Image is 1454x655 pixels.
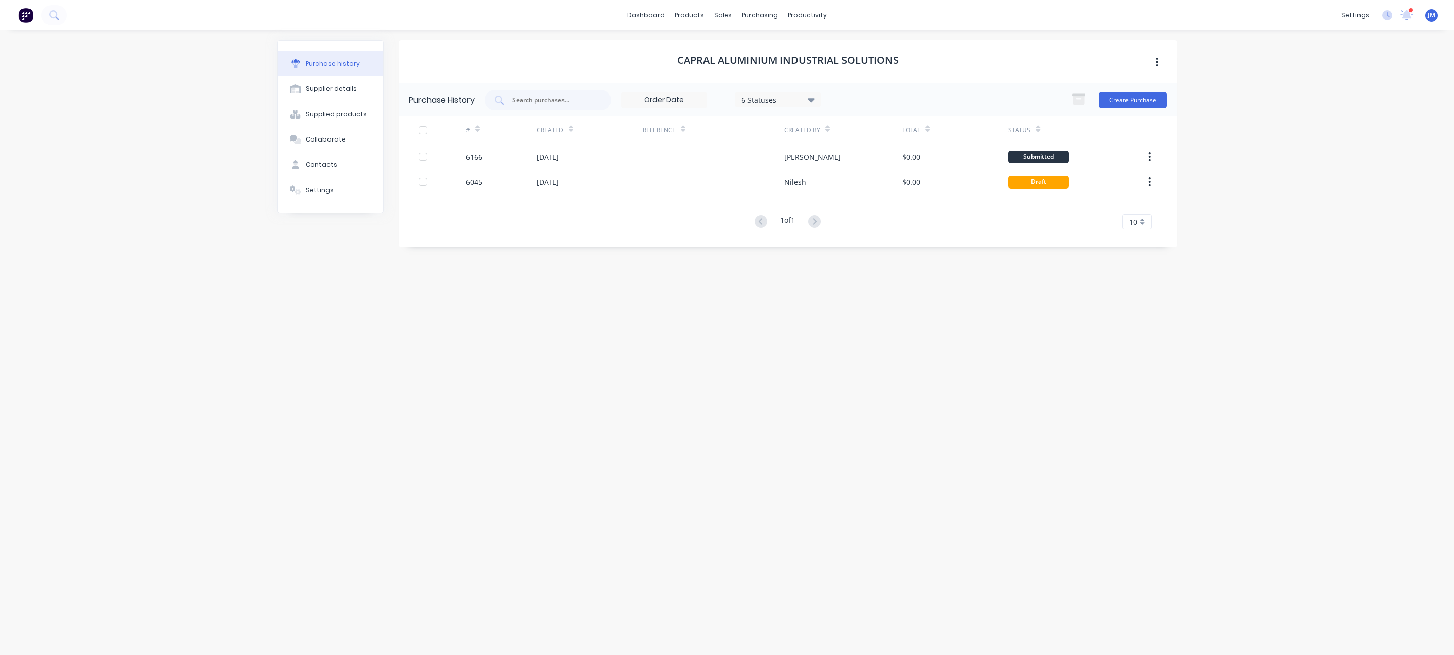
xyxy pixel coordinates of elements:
[1099,92,1167,108] button: Create Purchase
[1008,151,1069,163] div: Submitted
[783,8,832,23] div: productivity
[537,177,559,188] div: [DATE]
[643,126,676,135] div: Reference
[278,152,383,177] button: Contacts
[1428,11,1435,20] span: JM
[466,177,482,188] div: 6045
[409,94,475,106] div: Purchase History
[278,177,383,203] button: Settings
[1008,126,1030,135] div: Status
[278,127,383,152] button: Collaborate
[306,135,346,144] div: Collaborate
[18,8,33,23] img: Factory
[278,51,383,76] button: Purchase history
[306,185,334,195] div: Settings
[902,152,920,162] div: $0.00
[670,8,709,23] div: products
[741,94,814,105] div: 6 Statuses
[902,126,920,135] div: Total
[306,110,367,119] div: Supplied products
[511,95,595,105] input: Search purchases...
[1008,176,1069,189] div: Draft
[677,54,899,66] h1: Capral Aluminium Industrial Solutions
[737,8,783,23] div: purchasing
[622,92,707,108] input: Order Date
[780,215,795,229] div: 1 of 1
[278,76,383,102] button: Supplier details
[537,126,564,135] div: Created
[622,8,670,23] a: dashboard
[1336,8,1374,23] div: settings
[306,84,357,93] div: Supplier details
[709,8,737,23] div: sales
[306,59,360,68] div: Purchase history
[784,177,806,188] div: Nilesh
[1129,217,1137,227] span: 10
[902,177,920,188] div: $0.00
[278,102,383,127] button: Supplied products
[306,160,337,169] div: Contacts
[784,126,820,135] div: Created By
[784,152,841,162] div: [PERSON_NAME]
[466,126,470,135] div: #
[537,152,559,162] div: [DATE]
[466,152,482,162] div: 6166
